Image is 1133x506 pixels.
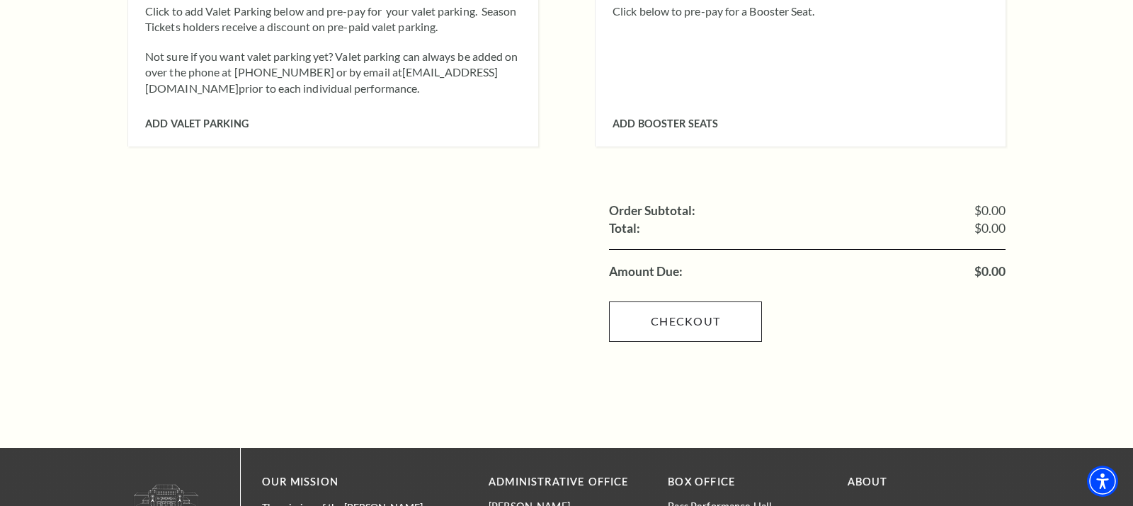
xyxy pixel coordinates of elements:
span: $0.00 [974,222,1006,235]
p: Click to add Valet Parking below and pre-pay for your valet parking. Season Tickets holders recei... [145,4,521,35]
p: Not sure if you want valet parking yet? Valet parking can always be added on over the phone at [P... [145,49,521,96]
p: Administrative Office [489,473,647,491]
a: About [848,476,888,488]
a: Checkout [609,301,762,341]
label: Order Subtotal: [609,205,695,217]
p: BOX OFFICE [668,473,826,491]
span: Add Booster Seats [613,117,718,130]
label: Total: [609,222,640,235]
div: Accessibility Menu [1087,466,1118,497]
p: Click below to pre-pay for a Booster Seat. [613,4,989,19]
span: $0.00 [974,265,1006,278]
span: Add Valet Parking [145,117,249,130]
span: $0.00 [974,205,1006,217]
label: Amount Due: [609,265,683,278]
p: OUR MISSION [262,473,439,491]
